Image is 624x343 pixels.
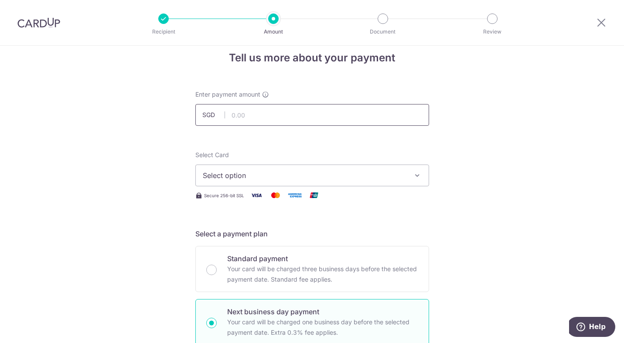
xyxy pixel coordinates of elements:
span: Enter payment amount [195,90,260,99]
span: Secure 256-bit SSL [204,192,244,199]
span: translation missing: en.payables.payment_networks.credit_card.summary.labels.select_card [195,151,229,158]
img: Mastercard [267,190,284,201]
input: 0.00 [195,104,429,126]
button: Select option [195,165,429,186]
p: Amount [241,27,306,36]
p: Standard payment [227,253,418,264]
span: SGD [202,111,225,119]
img: American Express [286,190,303,201]
iframe: Opens a widget where you can find more information [569,317,615,339]
span: Select option [203,170,406,181]
img: Union Pay [305,190,323,201]
img: Visa [248,190,265,201]
img: CardUp [17,17,60,28]
p: Your card will be charged one business day before the selected payment date. Extra 0.3% fee applies. [227,317,418,338]
p: Review [460,27,525,36]
p: Next business day payment [227,306,418,317]
p: Recipient [131,27,196,36]
p: Your card will be charged three business days before the selected payment date. Standard fee appl... [227,264,418,285]
h4: Tell us more about your payment [195,50,429,66]
p: Document [351,27,415,36]
h5: Select a payment plan [195,229,429,239]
